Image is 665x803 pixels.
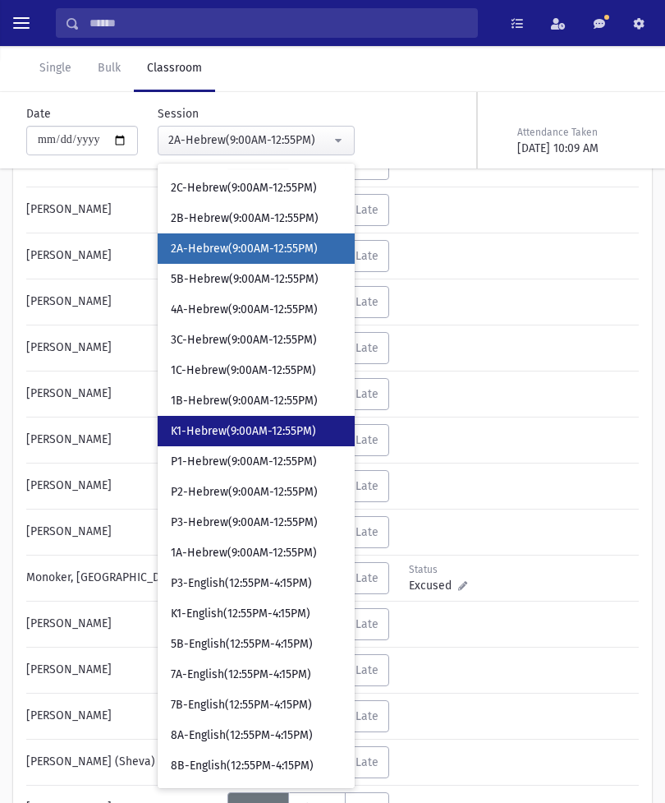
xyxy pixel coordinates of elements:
[171,697,312,713] span: 7B-English(12:55PM-4:15PM)
[171,545,317,561] span: 1A-Hebrew(9:00AM-12:55PM)
[171,667,311,683] span: 7A-English(12:55PM-4:15PM)
[171,575,312,592] span: P3-English(12:55PM-4:15PM)
[18,700,227,732] div: [PERSON_NAME]
[517,125,635,140] div: Attendance Taken
[171,393,318,409] span: 1B-Hebrew(9:00AM-12:55PM)
[18,746,227,778] div: [PERSON_NAME] (Sheva)
[168,132,331,149] div: 2A-Hebrew(9:00AM-12:55PM)
[26,105,51,122] label: Date
[171,727,313,744] span: 8A-English(12:55PM-4:15PM)
[355,571,378,585] span: Late
[171,241,318,257] span: 2A-Hebrew(9:00AM-12:55PM)
[171,210,319,227] span: 2B-Hebrew(9:00AM-12:55PM)
[171,758,314,774] span: 8B-English(12:55PM-4:15PM)
[158,126,355,155] button: 2A-Hebrew(9:00AM-12:55PM)
[18,608,227,640] div: [PERSON_NAME]
[18,424,227,456] div: [PERSON_NAME]
[355,295,378,309] span: Late
[134,46,215,92] a: Classroom
[18,562,227,594] div: Monoker, [GEOGRAPHIC_DATA]
[517,140,635,157] div: [DATE] 10:09 AM
[409,562,482,577] div: Status
[171,180,317,196] span: 2C-Hebrew(9:00AM-12:55PM)
[18,194,227,226] div: [PERSON_NAME]
[355,479,378,493] span: Late
[171,484,318,501] span: P2-Hebrew(9:00AM-12:55PM)
[171,362,316,379] span: 1C-Hebrew(9:00AM-12:55PM)
[355,663,378,677] span: Late
[18,286,227,318] div: [PERSON_NAME]
[80,8,477,38] input: Search
[18,470,227,502] div: [PERSON_NAME]
[18,654,227,686] div: [PERSON_NAME]
[355,203,378,217] span: Late
[171,423,316,440] span: K1-Hebrew(9:00AM-12:55PM)
[171,332,317,348] span: 3C-Hebrew(9:00AM-12:55PM)
[171,515,318,531] span: P3-Hebrew(9:00AM-12:55PM)
[355,433,378,447] span: Late
[409,577,458,594] span: Excused
[355,249,378,263] span: Late
[355,387,378,401] span: Late
[158,105,199,122] label: Session
[18,332,227,364] div: [PERSON_NAME]
[355,525,378,539] span: Late
[18,516,227,548] div: [PERSON_NAME]
[7,8,36,38] button: toggle menu
[18,378,227,410] div: [PERSON_NAME]
[171,636,313,653] span: 5B-English(12:55PM-4:15PM)
[171,302,318,318] span: 4A-Hebrew(9:00AM-12:55PM)
[355,341,378,355] span: Late
[85,46,134,92] a: Bulk
[26,46,85,92] a: Single
[18,240,227,272] div: [PERSON_NAME]
[171,606,310,622] span: K1-English(12:55PM-4:15PM)
[355,709,378,723] span: Late
[355,617,378,631] span: Late
[171,454,317,470] span: P1-Hebrew(9:00AM-12:55PM)
[171,271,319,288] span: 5B-Hebrew(9:00AM-12:55PM)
